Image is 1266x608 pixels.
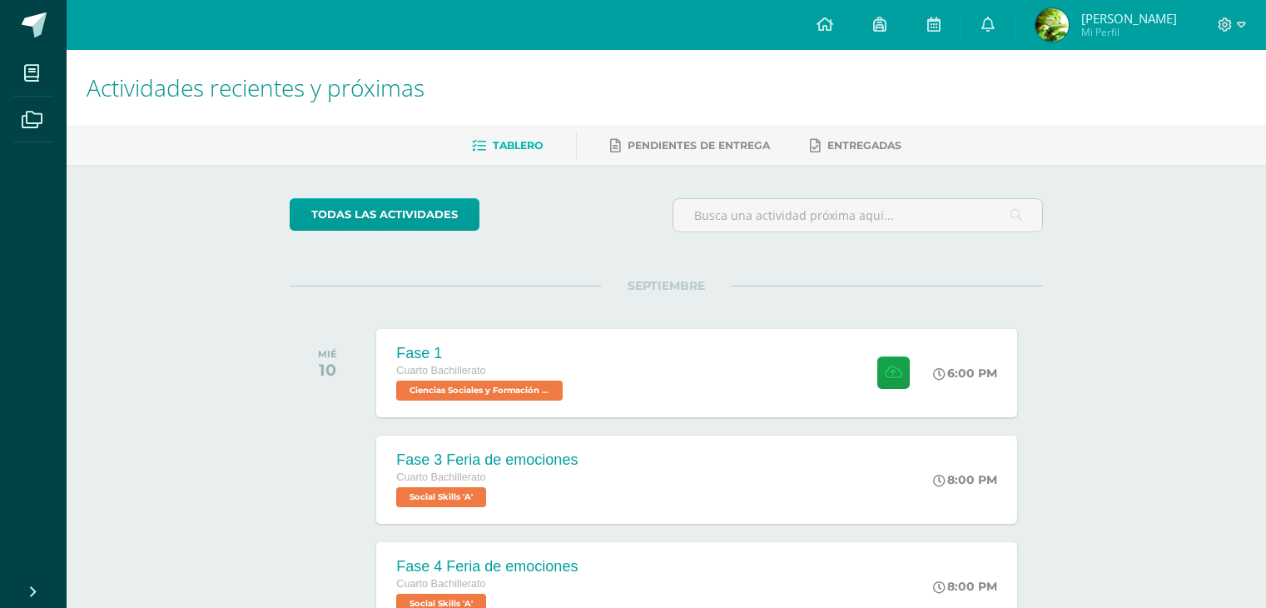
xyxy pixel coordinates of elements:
div: 8:00 PM [933,579,997,594]
div: 8:00 PM [933,472,997,487]
div: 10 [318,360,337,380]
span: Pendientes de entrega [628,139,770,152]
span: Cuarto Bachillerato [396,471,485,483]
input: Busca una actividad próxima aquí... [673,199,1042,232]
div: Fase 3 Feria de emociones [396,451,578,469]
span: Cuarto Bachillerato [396,578,485,590]
span: Tablero [493,139,543,152]
span: Entregadas [827,139,901,152]
div: Fase 4 Feria de emociones [396,558,578,576]
img: 19a790bb8d2bc2d2b7316835407f9c17.png [1035,8,1069,42]
div: MIÉ [318,348,337,360]
span: SEPTIEMBRE [601,278,732,293]
a: Tablero [472,132,543,159]
span: Social Skills 'A' [396,487,486,507]
a: todas las Actividades [290,198,479,231]
div: 6:00 PM [933,366,997,381]
a: Pendientes de entrega [610,132,770,159]
span: Mi Perfil [1081,25,1177,39]
div: Fase 1 [396,345,567,362]
span: Cuarto Bachillerato [396,365,485,376]
a: Entregadas [810,132,901,159]
span: Actividades recientes y próximas [87,72,424,103]
span: [PERSON_NAME] [1081,10,1177,27]
span: Ciencias Sociales y Formación Ciudadana 'A' [396,381,563,401]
